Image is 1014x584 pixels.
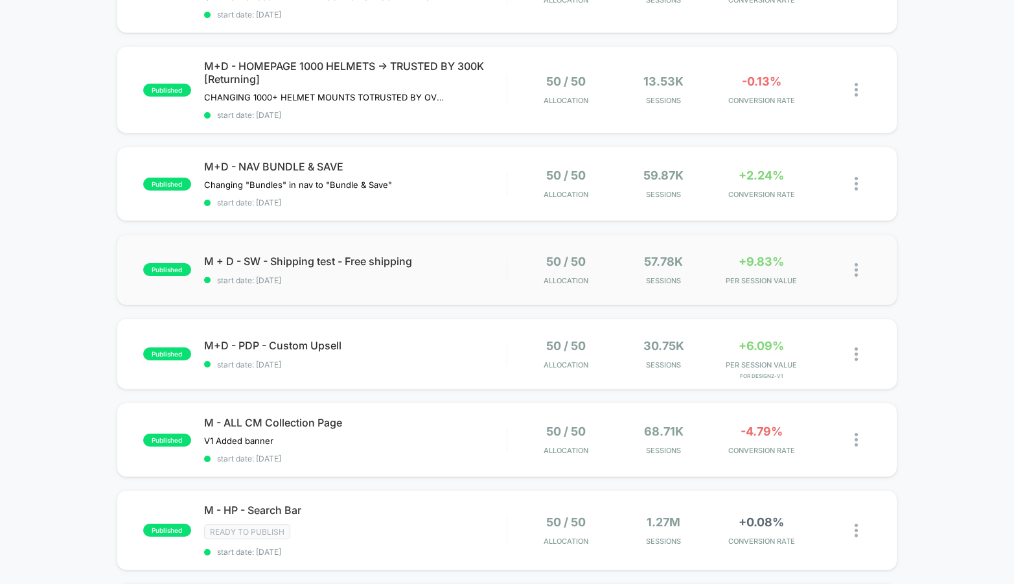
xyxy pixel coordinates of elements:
img: close [855,83,858,97]
span: 13.53k [643,75,684,88]
span: Sessions [618,276,709,285]
span: 50 / 50 [546,515,586,529]
span: Sessions [618,96,709,105]
span: CONVERSION RATE [716,96,807,105]
img: close [855,524,858,537]
span: start date: [DATE] [204,275,507,285]
span: Sessions [618,537,709,546]
span: 50 / 50 [546,339,586,353]
span: V1 Added banner [204,436,273,446]
span: start date: [DATE] [204,454,507,463]
span: published [143,524,191,537]
span: 59.87k [643,169,684,182]
span: CHANGING 1000+ HELMET MOUNTS TOTRUSTED BY OVER 300,000 RIDERS ON HOMEPAGE DESKTOP AND MOBILERETUR... [204,92,444,102]
span: -0.13% [742,75,781,88]
img: close [855,177,858,191]
span: +0.08% [739,515,784,529]
span: M + D - SW - Shipping test - Free shipping [204,255,507,268]
span: start date: [DATE] [204,10,507,19]
img: close [855,347,858,361]
span: Sessions [618,190,709,199]
span: CONVERSION RATE [716,446,807,455]
img: close [855,433,858,447]
span: published [143,434,191,447]
span: for Design2-V1 [716,373,807,379]
span: M+D - HOMEPAGE 1000 HELMETS -> TRUSTED BY 300K [Returning] [204,60,507,86]
span: Allocation [544,190,588,199]
span: +6.09% [739,339,784,353]
span: +2.24% [739,169,784,182]
span: PER SESSION VALUE [716,276,807,285]
span: CONVERSION RATE [716,190,807,199]
span: Allocation [544,360,588,369]
span: M - HP - Search Bar [204,504,507,517]
span: PER SESSION VALUE [716,360,807,369]
span: CONVERSION RATE [716,537,807,546]
span: Ready to publish [204,524,290,539]
span: 68.71k [644,425,684,438]
span: 50 / 50 [546,425,586,438]
span: start date: [DATE] [204,360,507,369]
span: published [143,263,191,276]
span: 50 / 50 [546,255,586,268]
span: start date: [DATE] [204,110,507,120]
span: published [143,84,191,97]
span: published [143,347,191,360]
span: 50 / 50 [546,75,586,88]
span: M+D - PDP - Custom Upsell [204,339,507,352]
span: Allocation [544,446,588,455]
span: Allocation [544,96,588,105]
span: Allocation [544,276,588,285]
span: published [143,178,191,191]
span: 1.27M [647,515,680,529]
span: 50 / 50 [546,169,586,182]
span: start date: [DATE] [204,547,507,557]
span: Changing "Bundles" in nav to "Bundle & Save" [204,180,392,190]
span: 57.78k [644,255,683,268]
img: close [855,263,858,277]
span: -4.79% [741,425,783,438]
span: M - ALL CM Collection Page [204,416,507,429]
span: Sessions [618,360,709,369]
span: Allocation [544,537,588,546]
span: start date: [DATE] [204,198,507,207]
span: M+D - NAV BUNDLE & SAVE [204,160,507,173]
span: Sessions [618,446,709,455]
span: 30.75k [643,339,684,353]
span: +9.83% [739,255,784,268]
